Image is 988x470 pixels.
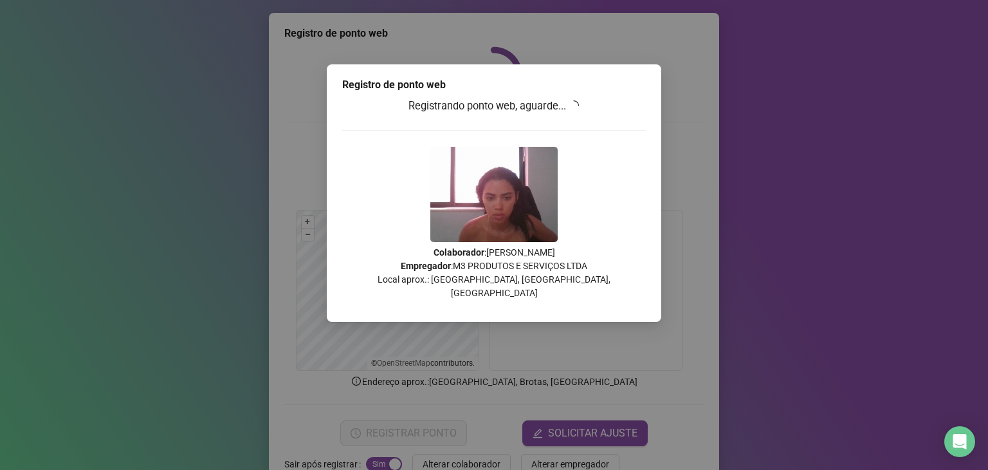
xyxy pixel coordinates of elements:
[342,246,646,300] p: : [PERSON_NAME] : M3 PRODUTOS E SERVIÇOS LTDA Local aprox.: [GEOGRAPHIC_DATA], [GEOGRAPHIC_DATA],...
[944,426,975,457] div: Open Intercom Messenger
[342,98,646,115] h3: Registrando ponto web, aguarde...
[434,247,484,258] strong: Colaborador
[342,77,646,93] div: Registro de ponto web
[430,147,558,242] img: 9k=
[569,100,579,111] span: loading
[401,261,451,271] strong: Empregador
